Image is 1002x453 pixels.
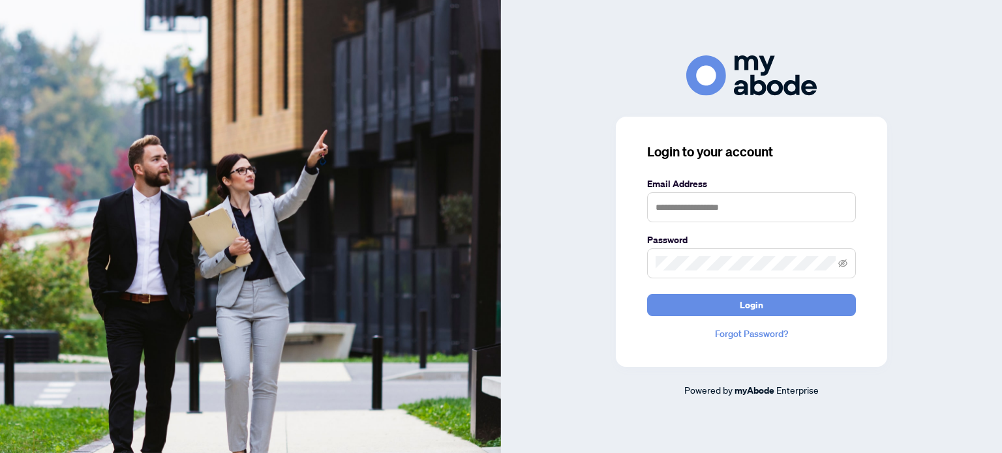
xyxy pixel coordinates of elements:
[684,384,733,396] span: Powered by
[647,294,856,316] button: Login
[647,327,856,341] a: Forgot Password?
[647,177,856,191] label: Email Address
[740,295,763,315] span: Login
[647,143,856,161] h3: Login to your account
[838,259,847,268] span: eye-invisible
[686,55,817,95] img: ma-logo
[735,383,774,398] a: myAbode
[647,233,856,247] label: Password
[776,384,819,396] span: Enterprise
